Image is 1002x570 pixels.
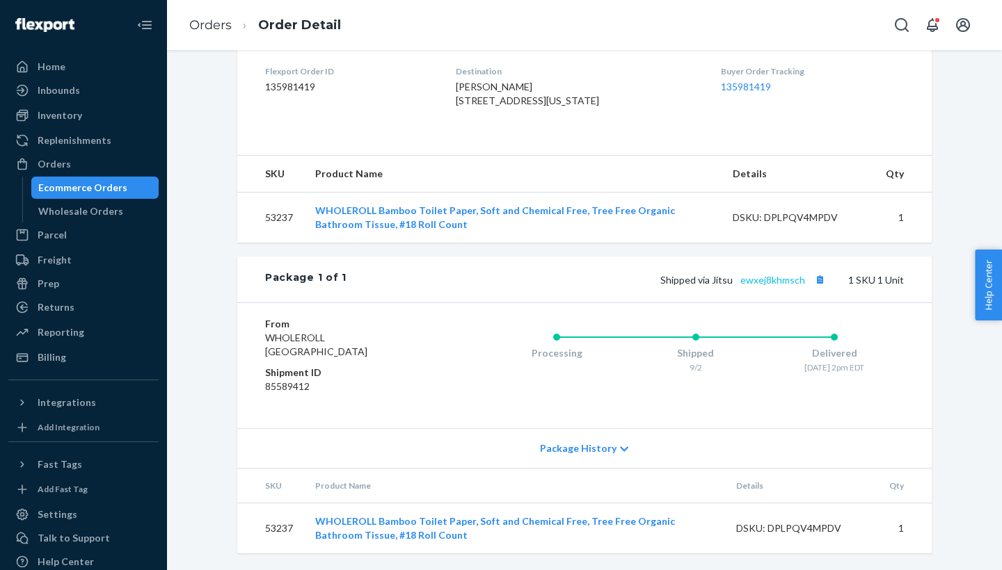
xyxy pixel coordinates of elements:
span: Shipped via Jitsu [660,274,829,286]
th: Product Name [304,156,722,193]
a: Orders [8,153,159,175]
a: Orders [189,17,232,33]
a: Order Detail [258,17,341,33]
a: WHOLEROLL Bamboo Toilet Paper, Soft and Chemical Free, Tree Free Organic Bathroom Tissue, #18 Rol... [315,515,675,541]
dt: Shipment ID [265,366,431,380]
span: Package History [540,441,617,455]
a: 135981419 [721,81,771,92]
th: Details [725,469,878,503]
div: Orders [38,157,71,171]
div: Talk to Support [38,531,110,545]
button: Open Search Box [888,11,916,39]
button: Fast Tags [8,453,159,475]
div: [DATE] 2pm EDT [765,361,904,373]
div: Freight [38,253,72,267]
a: Billing [8,346,159,368]
div: Billing [38,350,66,364]
a: Home [8,56,159,78]
a: Freight [8,249,159,271]
a: Add Integration [8,419,159,436]
button: Open notifications [918,11,946,39]
div: Ecommerce Orders [38,181,127,195]
div: Prep [38,277,59,291]
dt: Destination [456,65,699,77]
a: Settings [8,503,159,526]
dt: From [265,317,431,331]
a: Prep [8,272,159,295]
a: Inventory [8,104,159,127]
div: 9/2 [626,361,765,373]
div: Package 1 of 1 [265,270,347,288]
a: Parcel [8,224,159,246]
button: Integrations [8,391,159,414]
a: Reporting [8,321,159,343]
td: 1 [878,503,932,554]
a: WHOLEROLL Bamboo Toilet Paper, Soft and Chemical Free, Tree Free Organic Bathroom Tissue, #18 Rol... [315,204,675,230]
th: Details [722,156,875,193]
dd: 135981419 [265,80,434,94]
dd: 85589412 [265,380,431,393]
a: ewxej8khmsch [740,274,805,286]
button: Help Center [975,250,1002,320]
div: Parcel [38,228,67,242]
div: Reporting [38,325,84,339]
th: Product Name [304,469,725,503]
th: SKU [237,469,304,503]
a: Add Fast Tag [8,481,159,498]
div: Fast Tags [38,457,82,471]
span: WHOLEROLL [GEOGRAPHIC_DATA] [265,332,367,357]
dt: Buyer Order Tracking [721,65,904,77]
div: Processing [487,346,626,360]
th: Qty [878,469,932,503]
div: Add Fast Tag [38,483,88,495]
td: 53237 [237,503,304,554]
a: Replenishments [8,129,159,152]
div: Shipped [626,346,765,360]
th: SKU [237,156,304,193]
div: Home [38,60,65,74]
div: Integrations [38,396,96,409]
a: Inbounds [8,79,159,101]
div: Inbounds [38,83,80,97]
div: Settings [38,507,77,521]
a: Returns [8,296,159,318]
div: DSKU: DPLPQV4MPDV [736,521,867,535]
a: Wholesale Orders [31,200,159,222]
img: Flexport logo [15,18,74,32]
a: Ecommerce Orders [31,177,159,199]
div: Wholesale Orders [38,204,123,218]
div: Inventory [38,108,82,122]
th: Qty [875,156,932,193]
div: 1 SKU 1 Unit [347,270,904,288]
td: 53237 [237,193,304,243]
div: Replenishments [38,133,111,147]
dt: Flexport Order ID [265,65,434,77]
ol: breadcrumbs [178,5,352,46]
td: 1 [875,193,932,243]
div: Delivered [765,346,904,360]
span: [PERSON_NAME] [STREET_ADDRESS][US_STATE] [456,81,599,106]
div: Help Center [38,555,94,569]
div: Add Integration [38,421,100,433]
button: Copy tracking number [811,270,829,288]
button: Open account menu [949,11,977,39]
div: DSKU: DPLPQV4MPDV [733,211,864,225]
a: Talk to Support [8,527,159,549]
button: Close Navigation [131,11,159,39]
div: Returns [38,300,74,314]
